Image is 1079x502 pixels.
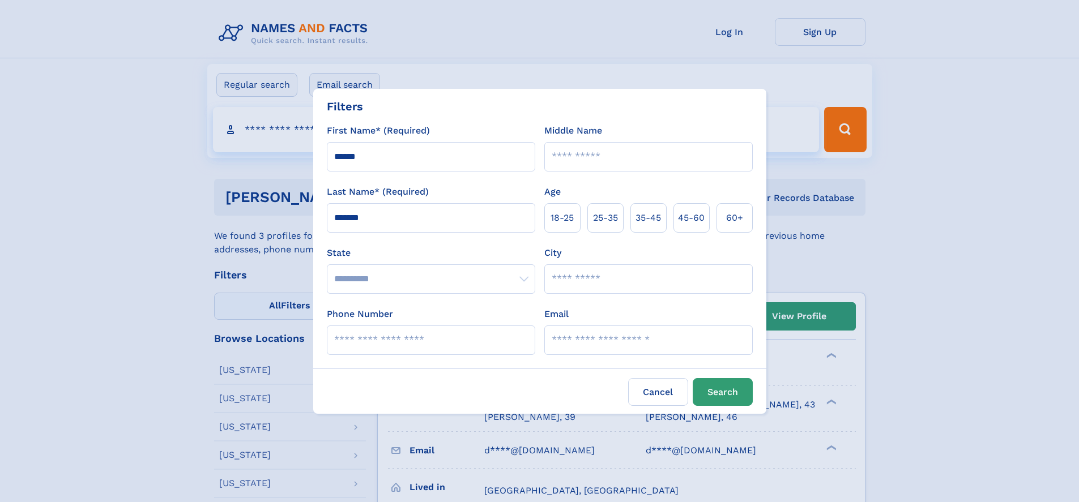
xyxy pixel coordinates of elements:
[726,211,743,225] span: 60+
[693,378,753,406] button: Search
[327,307,393,321] label: Phone Number
[544,124,602,138] label: Middle Name
[327,185,429,199] label: Last Name* (Required)
[551,211,574,225] span: 18‑25
[544,185,561,199] label: Age
[544,307,569,321] label: Email
[327,98,363,115] div: Filters
[636,211,661,225] span: 35‑45
[678,211,705,225] span: 45‑60
[327,124,430,138] label: First Name* (Required)
[544,246,561,260] label: City
[327,246,535,260] label: State
[628,378,688,406] label: Cancel
[593,211,618,225] span: 25‑35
